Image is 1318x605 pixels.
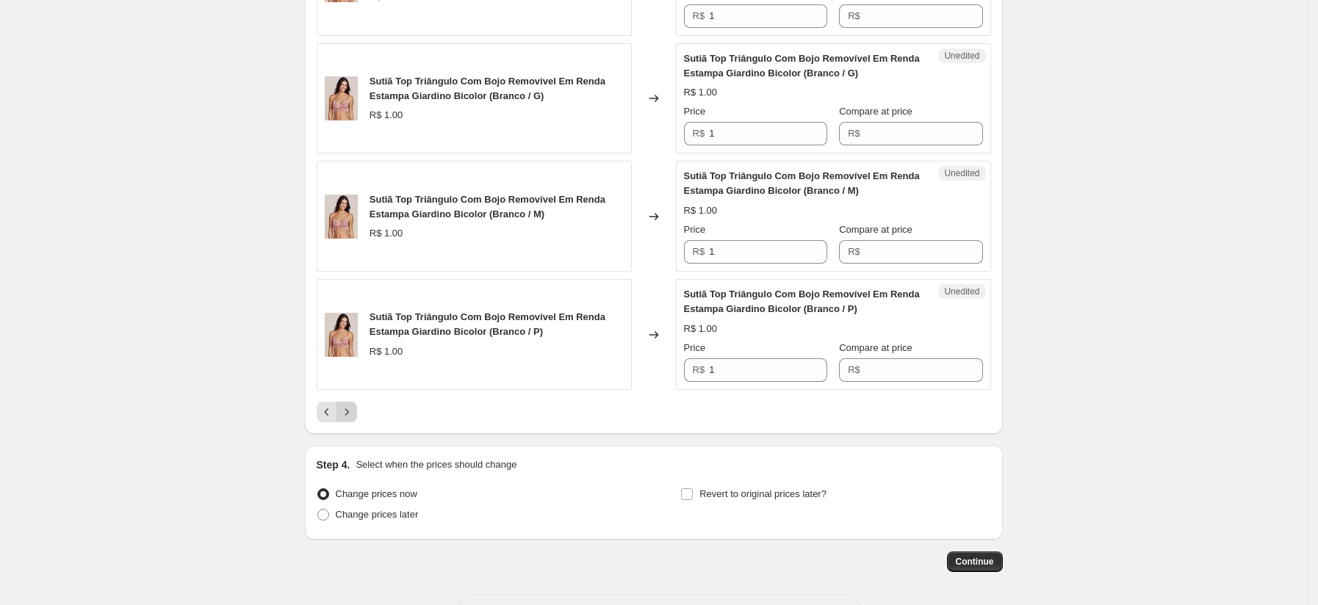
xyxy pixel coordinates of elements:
span: Sutiã Top Triângulo Com Bojo Removível Em Renda Estampa Giardino Bicolor (Branco / M) [684,170,920,196]
span: Compare at price [839,342,912,353]
p: Select when the prices should change [356,457,516,472]
h2: Step 4. [317,457,350,472]
span: R$ [693,128,705,139]
span: Price [684,106,706,117]
img: 258452-1200-auto_f83350cf-91bb-47bb-b1bd-99ef8e15f41f_80x.jpg [325,195,358,239]
span: Price [684,342,706,353]
div: R$ 1.00 [684,85,718,100]
span: Sutiã Top Triângulo Com Bojo Removível Em Renda Estampa Giardino Bicolor (Branco / M) [370,194,605,220]
span: R$ [693,10,705,21]
span: R$ [848,246,860,257]
img: 258452-1200-auto_f83350cf-91bb-47bb-b1bd-99ef8e15f41f_80x.jpg [325,313,358,357]
span: Continue [956,556,994,568]
img: 258452-1200-auto_f83350cf-91bb-47bb-b1bd-99ef8e15f41f_80x.jpg [325,76,358,120]
span: Revert to original prices later? [699,488,827,499]
button: Previous [317,402,337,422]
span: Compare at price [839,224,912,235]
div: R$ 1.00 [684,203,718,218]
span: Sutiã Top Triângulo Com Bojo Removível Em Renda Estampa Giardino Bicolor (Branco / P) [370,311,605,337]
span: Unedited [944,167,979,179]
div: R$ 1.00 [370,108,403,123]
span: Price [684,224,706,235]
span: R$ [693,364,705,375]
div: R$ 1.00 [370,226,403,241]
span: Change prices now [336,488,417,499]
span: R$ [693,246,705,257]
span: Sutiã Top Triângulo Com Bojo Removível Em Renda Estampa Giardino Bicolor (Branco / G) [684,53,920,79]
div: R$ 1.00 [370,344,403,359]
span: Unedited [944,286,979,297]
span: Sutiã Top Triângulo Com Bojo Removível Em Renda Estampa Giardino Bicolor (Branco / P) [684,289,920,314]
span: Change prices later [336,509,419,520]
span: R$ [848,10,860,21]
button: Continue [947,551,1003,572]
button: Next [336,402,357,422]
span: Compare at price [839,106,912,117]
nav: Pagination [317,402,357,422]
div: R$ 1.00 [684,322,718,336]
span: R$ [848,128,860,139]
span: Sutiã Top Triângulo Com Bojo Removível Em Renda Estampa Giardino Bicolor (Branco / G) [370,76,605,101]
span: R$ [848,364,860,375]
span: Unedited [944,50,979,62]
